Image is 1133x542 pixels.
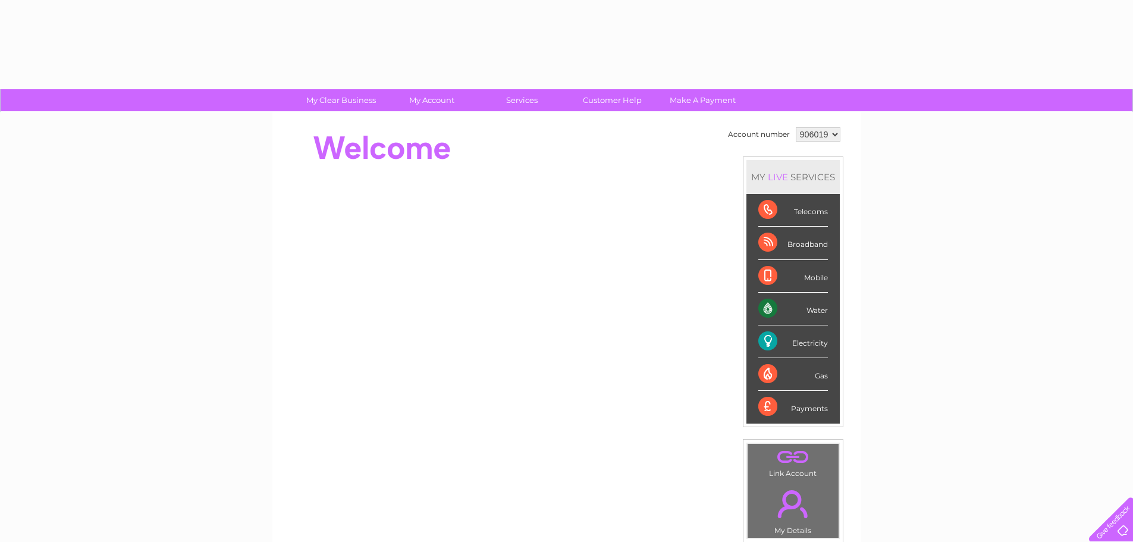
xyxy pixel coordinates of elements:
[751,447,836,468] a: .
[758,358,828,391] div: Gas
[473,89,571,111] a: Services
[751,483,836,525] a: .
[563,89,661,111] a: Customer Help
[765,171,790,183] div: LIVE
[758,391,828,423] div: Payments
[292,89,390,111] a: My Clear Business
[746,160,840,194] div: MY SERVICES
[758,325,828,358] div: Electricity
[758,194,828,227] div: Telecoms
[382,89,481,111] a: My Account
[747,480,839,538] td: My Details
[758,260,828,293] div: Mobile
[654,89,752,111] a: Make A Payment
[747,443,839,481] td: Link Account
[725,124,793,145] td: Account number
[758,293,828,325] div: Water
[758,227,828,259] div: Broadband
